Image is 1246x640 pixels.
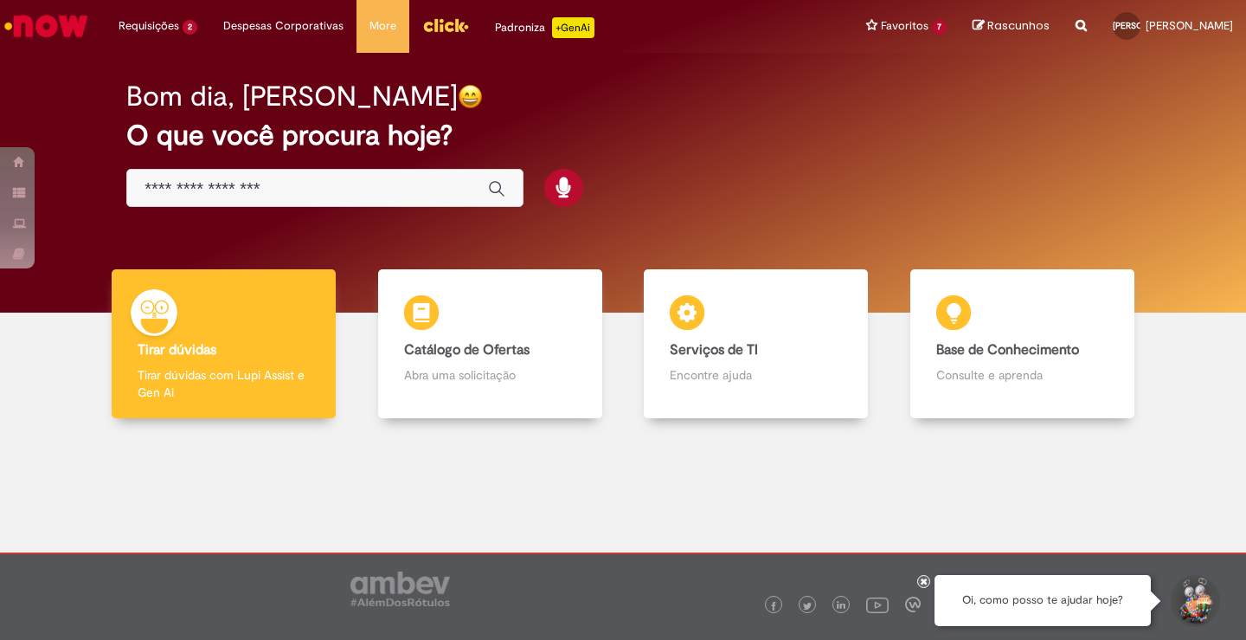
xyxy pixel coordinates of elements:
[126,81,458,112] h2: Bom dia, [PERSON_NAME]
[552,17,594,38] p: +GenAi
[119,17,179,35] span: Requisições
[670,366,842,384] p: Encontre ajuda
[2,9,91,43] img: ServiceNow
[495,17,594,38] div: Padroniza
[866,593,889,616] img: logo_footer_youtube.png
[138,366,310,401] p: Tirar dúvidas com Lupi Assist e Gen Ai
[422,12,469,38] img: click_logo_yellow_360x200.png
[670,341,758,359] b: Serviços de TI
[1113,20,1180,31] span: [PERSON_NAME]
[934,575,1151,626] div: Oi, como posso te ajudar hoje?
[623,269,890,419] a: Serviços de TI Encontre ajuda
[183,20,197,35] span: 2
[932,20,947,35] span: 7
[369,17,396,35] span: More
[936,341,1079,359] b: Base de Conhecimento
[905,597,921,612] img: logo_footer_workplace.png
[936,366,1108,384] p: Consulte e aprenda
[973,18,1050,35] a: Rascunhos
[458,84,483,109] img: happy-face.png
[837,601,845,611] img: logo_footer_linkedin.png
[987,17,1050,34] span: Rascunhos
[357,269,624,419] a: Catálogo de Ofertas Abra uma solicitação
[404,366,576,384] p: Abra uma solicitação
[404,341,530,359] b: Catálogo de Ofertas
[350,572,450,606] img: logo_footer_ambev_rotulo_gray.png
[1168,575,1220,627] button: Iniciar Conversa de Suporte
[1146,18,1233,33] span: [PERSON_NAME]
[223,17,344,35] span: Despesas Corporativas
[91,269,357,419] a: Tirar dúvidas Tirar dúvidas com Lupi Assist e Gen Ai
[803,602,812,611] img: logo_footer_twitter.png
[881,17,928,35] span: Favoritos
[890,269,1156,419] a: Base de Conhecimento Consulte e aprenda
[126,120,1120,151] h2: O que você procura hoje?
[138,341,216,359] b: Tirar dúvidas
[769,602,778,611] img: logo_footer_facebook.png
